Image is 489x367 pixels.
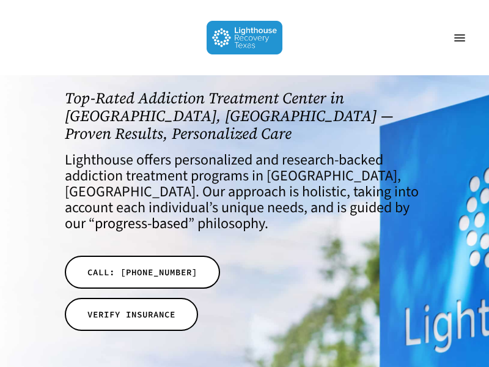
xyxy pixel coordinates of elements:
[447,32,472,44] a: Navigation Menu
[65,152,424,232] h4: Lighthouse offers personalized and research-backed addiction treatment programs in [GEOGRAPHIC_DA...
[65,256,220,289] a: CALL: [PHONE_NUMBER]
[95,213,188,234] a: progress-based
[207,21,283,54] img: Lighthouse Recovery Texas
[65,89,424,142] h1: Top-Rated Addiction Treatment Center in [GEOGRAPHIC_DATA], [GEOGRAPHIC_DATA] — Proven Results, Pe...
[65,298,198,331] a: VERIFY INSURANCE
[87,266,197,278] span: CALL: [PHONE_NUMBER]
[87,308,175,321] span: VERIFY INSURANCE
